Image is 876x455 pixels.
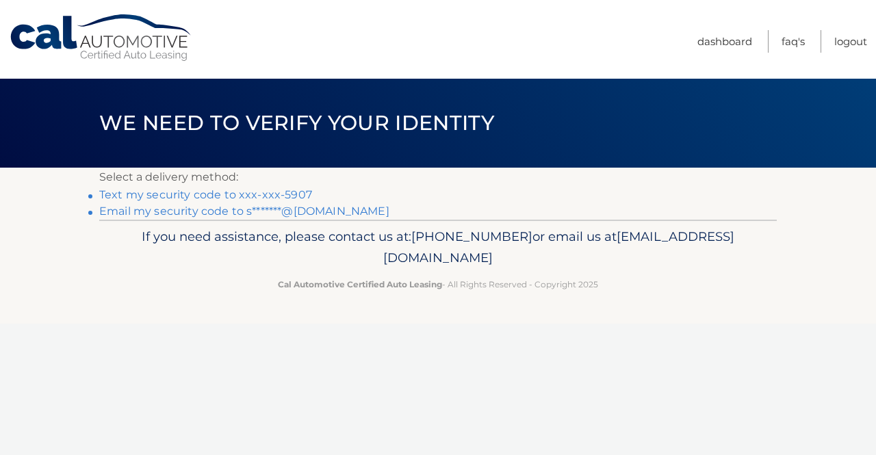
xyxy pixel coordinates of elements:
a: Dashboard [697,30,752,53]
a: FAQ's [782,30,805,53]
a: Email my security code to s*******@[DOMAIN_NAME] [99,205,389,218]
span: We need to verify your identity [99,110,494,135]
span: [PHONE_NUMBER] [411,229,532,244]
a: Logout [834,30,867,53]
p: Select a delivery method: [99,168,777,187]
a: Cal Automotive [9,14,194,62]
p: - All Rights Reserved - Copyright 2025 [108,277,768,291]
p: If you need assistance, please contact us at: or email us at [108,226,768,270]
a: Text my security code to xxx-xxx-5907 [99,188,312,201]
strong: Cal Automotive Certified Auto Leasing [278,279,442,289]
